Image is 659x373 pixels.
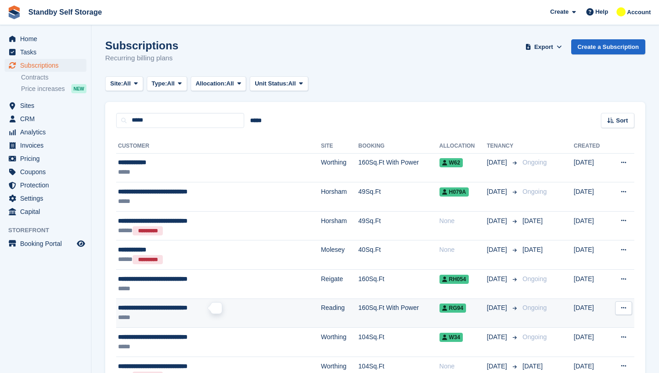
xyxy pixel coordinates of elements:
span: All [226,79,234,88]
th: Created [574,139,609,154]
td: 160Sq.Ft With Power [359,153,439,182]
td: [DATE] [574,270,609,299]
span: Ongoing [523,159,547,166]
td: 104Sq.Ft [359,328,439,357]
th: Allocation [439,139,487,154]
span: [DATE] [523,246,543,253]
a: menu [5,192,86,205]
th: Booking [359,139,439,154]
span: CRM [20,112,75,125]
span: [DATE] [523,217,543,224]
a: Price increases NEW [21,84,86,94]
td: 49Sq.Ft [359,211,439,240]
span: W34 [439,333,463,342]
span: Export [534,43,553,52]
span: Price increases [21,85,65,93]
td: 49Sq.Ft [359,182,439,212]
span: All [167,79,175,88]
button: Allocation: All [191,76,246,91]
a: Create a Subscription [571,39,645,54]
th: Tenancy [487,139,519,154]
td: Horsham [321,211,359,240]
span: [DATE] [487,332,509,342]
td: [DATE] [574,328,609,357]
td: Molesey [321,240,359,270]
span: [DATE] [487,362,509,371]
span: W62 [439,158,463,167]
a: Standby Self Storage [25,5,106,20]
span: Home [20,32,75,45]
a: menu [5,179,86,192]
td: Worthing [321,328,359,357]
span: Subscriptions [20,59,75,72]
td: Horsham [321,182,359,212]
span: Storefront [8,226,91,235]
td: 160Sq.Ft [359,270,439,299]
a: menu [5,46,86,59]
span: All [288,79,296,88]
a: Contracts [21,73,86,82]
span: Type: [152,79,167,88]
span: Protection [20,179,75,192]
img: Glenn Fisher [616,7,626,16]
a: menu [5,59,86,72]
td: [DATE] [574,182,609,212]
button: Site: All [105,76,143,91]
span: Coupons [20,165,75,178]
a: menu [5,112,86,125]
a: menu [5,139,86,152]
span: Pricing [20,152,75,165]
td: [DATE] [574,153,609,182]
td: Reigate [321,270,359,299]
span: [DATE] [487,158,509,167]
span: Ongoing [523,304,547,311]
span: [DATE] [523,362,543,370]
span: Account [627,8,651,17]
a: menu [5,126,86,139]
span: Unit Status: [255,79,288,88]
span: Ongoing [523,188,547,195]
span: Help [595,7,608,16]
p: Recurring billing plans [105,53,178,64]
div: None [439,362,487,371]
span: RG94 [439,304,466,313]
th: Site [321,139,359,154]
td: Reading [321,298,359,328]
span: Sites [20,99,75,112]
h1: Subscriptions [105,39,178,52]
span: Create [550,7,568,16]
a: menu [5,165,86,178]
a: menu [5,32,86,45]
span: Allocation: [196,79,226,88]
span: Invoices [20,139,75,152]
a: menu [5,237,86,250]
span: Booking Portal [20,237,75,250]
a: Preview store [75,238,86,249]
span: Capital [20,205,75,218]
td: 40Sq.Ft [359,240,439,270]
td: [DATE] [574,211,609,240]
div: None [439,245,487,255]
span: Sort [616,116,628,125]
span: Analytics [20,126,75,139]
a: menu [5,205,86,218]
span: H079A [439,187,469,197]
img: stora-icon-8386f47178a22dfd0bd8f6a31ec36ba5ce8667c1dd55bd0f319d3a0aa187defe.svg [7,5,21,19]
td: [DATE] [574,240,609,270]
span: [DATE] [487,303,509,313]
a: menu [5,152,86,165]
span: Tasks [20,46,75,59]
div: None [439,216,487,226]
span: Ongoing [523,333,547,341]
td: 160Sq.Ft With Power [359,298,439,328]
span: All [123,79,131,88]
td: Worthing [321,153,359,182]
button: Unit Status: All [250,76,308,91]
span: Ongoing [523,275,547,282]
th: Customer [116,139,321,154]
span: RH054 [439,275,469,284]
a: menu [5,99,86,112]
span: Site: [110,79,123,88]
span: Settings [20,192,75,205]
span: [DATE] [487,216,509,226]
